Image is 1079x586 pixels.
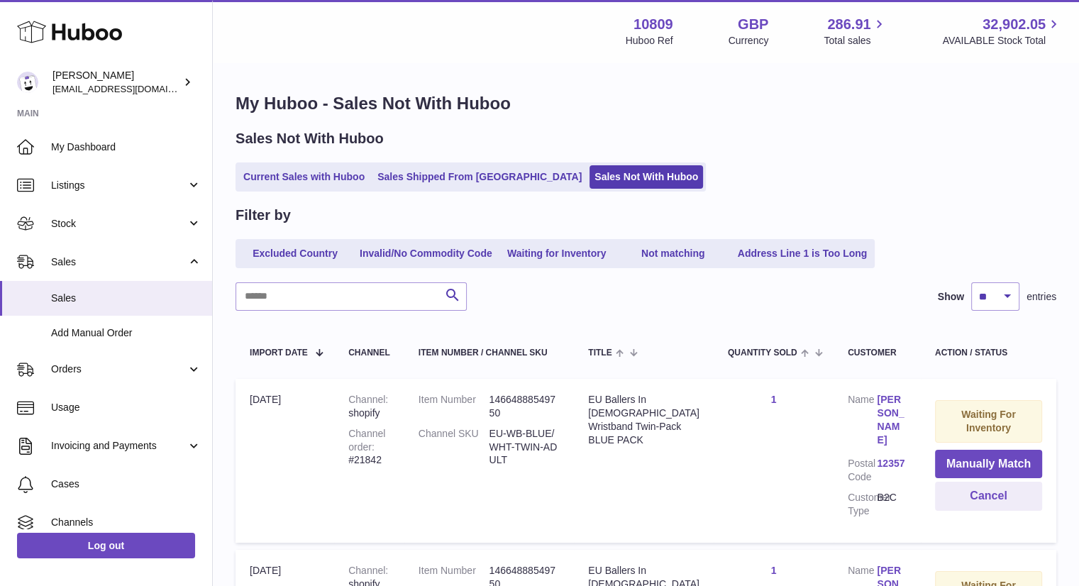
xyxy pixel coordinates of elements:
[935,450,1042,479] button: Manually Match
[51,516,201,529] span: Channels
[588,393,699,447] div: EU Ballers In [DEMOGRAPHIC_DATA] Wristband Twin-Pack BLUE PACK
[51,292,201,305] span: Sales
[877,457,906,470] a: 12357
[588,348,612,358] span: Title
[733,242,873,265] a: Address Line 1 is Too Long
[51,363,187,376] span: Orders
[238,242,352,265] a: Excluded Country
[500,242,614,265] a: Waiting for Inventory
[419,348,560,358] div: Item Number / Channel SKU
[942,34,1062,48] span: AVAILABLE Stock Total
[961,409,1015,433] strong: Waiting For Inventory
[51,326,201,340] span: Add Manual Order
[348,427,390,468] div: #21842
[848,348,907,358] div: Customer
[348,428,385,453] strong: Channel order
[348,394,388,405] strong: Channel
[771,565,777,576] a: 1
[236,379,334,543] td: [DATE]
[419,427,489,468] dt: Channel SKU
[590,165,703,189] a: Sales Not With Huboo
[616,242,730,265] a: Not matching
[236,129,384,148] h2: Sales Not With Huboo
[348,348,390,358] div: Channel
[824,15,887,48] a: 286.91 Total sales
[824,34,887,48] span: Total sales
[942,15,1062,48] a: 32,902.05 AVAILABLE Stock Total
[355,242,497,265] a: Invalid/No Commodity Code
[348,393,390,420] div: shopify
[17,72,38,93] img: shop@ballersingod.com
[771,394,777,405] a: 1
[250,348,308,358] span: Import date
[51,140,201,154] span: My Dashboard
[372,165,587,189] a: Sales Shipped From [GEOGRAPHIC_DATA]
[52,83,209,94] span: [EMAIL_ADDRESS][DOMAIN_NAME]
[626,34,673,48] div: Huboo Ref
[935,348,1042,358] div: Action / Status
[848,491,877,518] dt: Customer Type
[877,393,906,447] a: [PERSON_NAME]
[51,477,201,491] span: Cases
[728,348,797,358] span: Quantity Sold
[827,15,870,34] span: 286.91
[935,482,1042,511] button: Cancel
[51,179,187,192] span: Listings
[419,393,489,420] dt: Item Number
[51,255,187,269] span: Sales
[236,206,291,225] h2: Filter by
[236,92,1056,115] h1: My Huboo - Sales Not With Huboo
[633,15,673,34] strong: 10809
[51,439,187,453] span: Invoicing and Payments
[489,393,560,420] dd: 14664888549750
[848,393,877,450] dt: Name
[729,34,769,48] div: Currency
[52,69,180,96] div: [PERSON_NAME]
[848,457,877,484] dt: Postal Code
[938,290,964,304] label: Show
[877,491,906,518] dd: B2C
[738,15,768,34] strong: GBP
[983,15,1046,34] span: 32,902.05
[238,165,370,189] a: Current Sales with Huboo
[1027,290,1056,304] span: entries
[51,401,201,414] span: Usage
[51,217,187,231] span: Stock
[17,533,195,558] a: Log out
[489,427,560,468] dd: EU-WB-BLUE/WHT-TWIN-ADULT
[348,565,388,576] strong: Channel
